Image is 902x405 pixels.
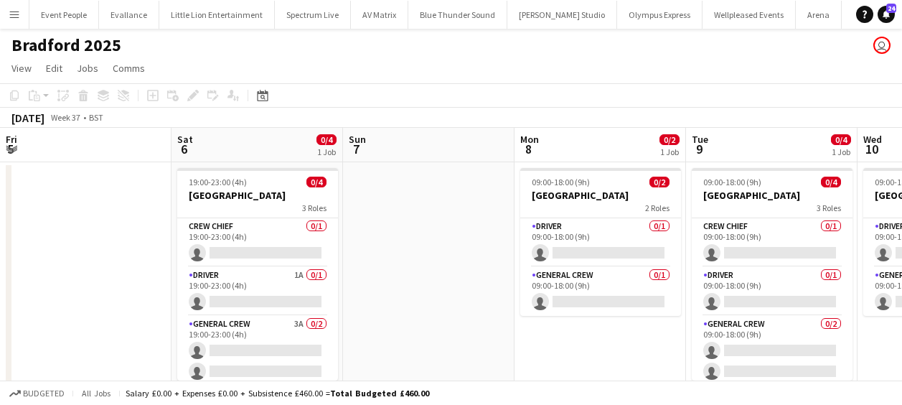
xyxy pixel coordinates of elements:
span: 0/2 [659,134,680,145]
span: 2 Roles [645,202,670,213]
span: 10 [861,141,882,157]
span: 9 [690,141,708,157]
span: 19:00-23:00 (4h) [189,177,247,187]
span: Mon [520,133,539,146]
span: 0/4 [306,177,326,187]
button: Olympus Express [617,1,703,29]
span: Jobs [77,62,98,75]
span: Week 37 [47,112,83,123]
a: Jobs [71,59,104,78]
a: Edit [40,59,68,78]
span: 3 Roles [817,202,841,213]
span: 0/4 [821,177,841,187]
h3: [GEOGRAPHIC_DATA] [520,189,681,202]
span: Wed [863,133,882,146]
span: Fri [6,133,17,146]
app-user-avatar: Dominic Riley [873,37,891,54]
span: 09:00-18:00 (9h) [532,177,590,187]
app-job-card: 19:00-23:00 (4h)0/4[GEOGRAPHIC_DATA]3 RolesCrew Chief0/119:00-23:00 (4h) Driver1A0/119:00-23:00 (... [177,168,338,381]
span: Sun [349,133,366,146]
button: Little Lion Entertainment [159,1,275,29]
span: 5 [4,141,17,157]
span: All jobs [79,388,113,399]
a: 24 [878,6,895,23]
h3: [GEOGRAPHIC_DATA] [692,189,852,202]
button: AV Matrix [351,1,408,29]
div: BST [89,112,103,123]
div: Salary £0.00 + Expenses £0.00 + Subsistence £460.00 = [126,388,429,399]
span: 0/2 [649,177,670,187]
span: View [11,62,32,75]
span: 3 Roles [302,202,326,213]
button: Arena [796,1,842,29]
span: 09:00-18:00 (9h) [703,177,761,187]
app-card-role: Crew Chief0/119:00-23:00 (4h) [177,218,338,267]
span: 7 [347,141,366,157]
span: Sat [177,133,193,146]
button: Budgeted [7,386,67,401]
span: Total Budgeted £460.00 [330,388,429,399]
button: Evallance [99,1,159,29]
a: Comms [107,59,151,78]
app-card-role: Driver0/109:00-18:00 (9h) [692,267,852,316]
button: [PERSON_NAME] Studio [507,1,617,29]
div: 1 Job [317,146,336,157]
span: 24 [886,4,896,13]
app-card-role: General Crew0/209:00-18:00 (9h) [692,316,852,386]
app-job-card: 09:00-18:00 (9h)0/2[GEOGRAPHIC_DATA]2 RolesDriver0/109:00-18:00 (9h) General Crew0/109:00-18:00 (9h) [520,168,681,316]
span: Edit [46,62,62,75]
app-card-role: Crew Chief0/109:00-18:00 (9h) [692,218,852,267]
button: Wellpleased Events [703,1,796,29]
a: View [6,59,37,78]
button: Blue Thunder Sound [408,1,507,29]
app-card-role: General Crew3A0/219:00-23:00 (4h) [177,316,338,386]
span: Comms [113,62,145,75]
span: 0/4 [831,134,851,145]
button: Event People [29,1,99,29]
app-job-card: 09:00-18:00 (9h)0/4[GEOGRAPHIC_DATA]3 RolesCrew Chief0/109:00-18:00 (9h) Driver0/109:00-18:00 (9h... [692,168,852,381]
app-card-role: Driver1A0/119:00-23:00 (4h) [177,267,338,316]
app-card-role: Driver0/109:00-18:00 (9h) [520,218,681,267]
span: 6 [175,141,193,157]
span: 8 [518,141,539,157]
app-card-role: General Crew0/109:00-18:00 (9h) [520,267,681,316]
span: Budgeted [23,388,65,399]
div: 1 Job [832,146,850,157]
button: Spectrum Live [275,1,351,29]
h1: Bradford 2025 [11,34,121,56]
h3: [GEOGRAPHIC_DATA] [177,189,338,202]
div: 1 Job [660,146,679,157]
div: [DATE] [11,111,44,125]
span: Tue [692,133,708,146]
span: 0/4 [316,134,337,145]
